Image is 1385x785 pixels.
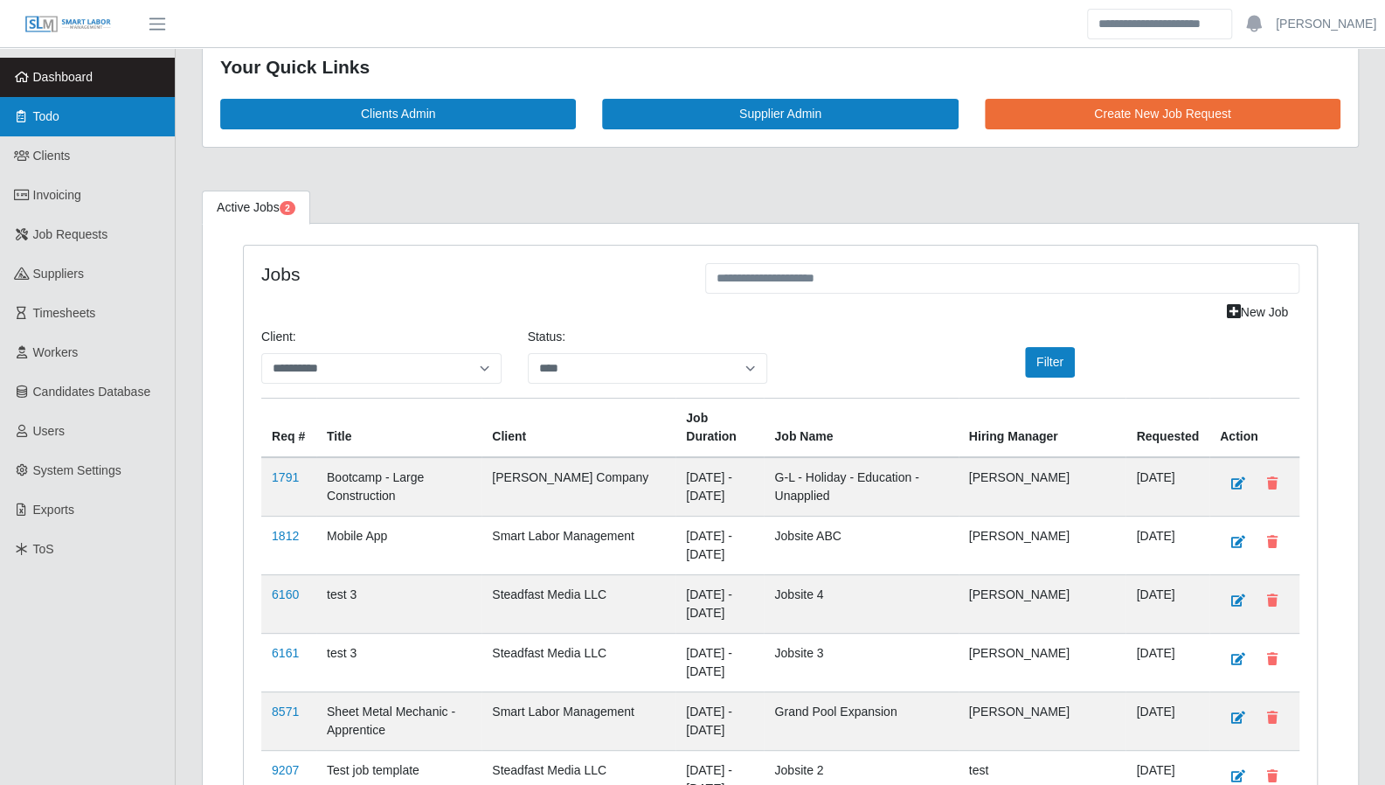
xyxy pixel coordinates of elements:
[675,398,764,457] th: Job Duration
[1125,633,1209,691] td: [DATE]
[280,201,295,215] span: Pending Jobs
[764,691,958,750] td: Grand Pool Expansion
[316,457,481,517] td: Bootcamp - Large Construction
[33,345,79,359] span: Workers
[959,398,1126,457] th: Hiring Manager
[1125,457,1209,517] td: [DATE]
[33,424,66,438] span: Users
[261,398,316,457] th: Req #
[959,516,1126,574] td: [PERSON_NAME]
[33,149,71,163] span: Clients
[481,398,675,457] th: Client
[528,328,566,346] label: Status:
[220,99,576,129] a: Clients Admin
[272,470,299,484] a: 1791
[481,633,675,691] td: Steadfast Media LLC
[959,457,1126,517] td: [PERSON_NAME]
[33,542,54,556] span: ToS
[316,574,481,633] td: test 3
[764,516,958,574] td: Jobsite ABC
[33,503,74,517] span: Exports
[261,328,296,346] label: Client:
[959,574,1126,633] td: [PERSON_NAME]
[316,691,481,750] td: Sheet Metal Mechanic - Apprentice
[959,691,1126,750] td: [PERSON_NAME]
[316,633,481,691] td: test 3
[764,457,958,517] td: G-L - Holiday - Education - Unapplied
[272,587,299,601] a: 6160
[602,99,958,129] a: Supplier Admin
[1125,398,1209,457] th: Requested
[1209,398,1299,457] th: Action
[33,70,93,84] span: Dashboard
[316,398,481,457] th: Title
[764,633,958,691] td: Jobsite 3
[24,15,112,34] img: SLM Logo
[764,574,958,633] td: Jobsite 4
[33,109,59,123] span: Todo
[675,574,764,633] td: [DATE] - [DATE]
[272,529,299,543] a: 1812
[1025,347,1075,378] button: Filter
[675,516,764,574] td: [DATE] - [DATE]
[33,267,84,281] span: Suppliers
[959,633,1126,691] td: [PERSON_NAME]
[33,463,121,477] span: System Settings
[272,646,299,660] a: 6161
[675,457,764,517] td: [DATE] - [DATE]
[272,763,299,777] a: 9207
[1125,516,1209,574] td: [DATE]
[261,263,679,285] h4: Jobs
[481,574,675,633] td: Steadfast Media LLC
[481,457,675,517] td: [PERSON_NAME] Company
[220,53,1340,81] div: Your Quick Links
[33,188,81,202] span: Invoicing
[33,227,108,241] span: Job Requests
[1276,15,1376,33] a: [PERSON_NAME]
[985,99,1340,129] a: Create New Job Request
[675,691,764,750] td: [DATE] - [DATE]
[764,398,958,457] th: Job Name
[202,191,310,225] a: Active Jobs
[481,516,675,574] td: Smart Labor Management
[1125,574,1209,633] td: [DATE]
[33,385,151,399] span: Candidates Database
[1087,9,1232,39] input: Search
[1215,297,1299,328] a: New Job
[481,691,675,750] td: Smart Labor Management
[272,705,299,719] a: 8571
[1125,691,1209,750] td: [DATE]
[316,516,481,574] td: Mobile App
[33,306,96,320] span: Timesheets
[675,633,764,691] td: [DATE] - [DATE]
